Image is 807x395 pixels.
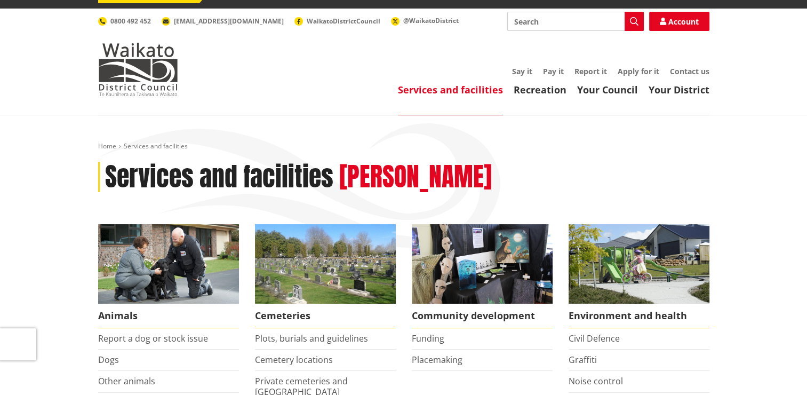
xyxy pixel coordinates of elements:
[98,375,155,387] a: Other animals
[98,333,208,344] a: Report a dog or stock issue
[307,17,380,26] span: WaikatoDistrictCouncil
[569,224,709,304] img: New housing in Pokeno
[574,66,607,76] a: Report it
[412,304,553,328] span: Community development
[412,224,553,304] img: Matariki Travelling Suitcase Art Exhibition
[98,43,178,96] img: Waikato District Council - Te Kaunihera aa Takiwaa o Waikato
[255,304,396,328] span: Cemeteries
[569,304,709,328] span: Environment and health
[255,354,333,366] a: Cemetery locations
[403,16,459,25] span: @WaikatoDistrict
[569,375,623,387] a: Noise control
[255,333,368,344] a: Plots, burials and guidelines
[398,83,503,96] a: Services and facilities
[649,83,709,96] a: Your District
[391,16,459,25] a: @WaikatoDistrict
[98,142,709,151] nav: breadcrumb
[98,224,239,328] a: Waikato District Council Animal Control team Animals
[98,224,239,304] img: Animal Control
[98,17,151,26] a: 0800 492 452
[124,141,188,151] span: Services and facilities
[569,354,597,366] a: Graffiti
[110,17,151,26] span: 0800 492 452
[98,354,119,366] a: Dogs
[569,224,709,328] a: New housing in Pokeno Environment and health
[670,66,709,76] a: Contact us
[514,83,566,96] a: Recreation
[255,224,396,328] a: Huntly Cemetery Cemeteries
[577,83,638,96] a: Your Council
[512,66,532,76] a: Say it
[507,12,644,31] input: Search input
[543,66,564,76] a: Pay it
[569,333,620,344] a: Civil Defence
[412,224,553,328] a: Matariki Travelling Suitcase Art Exhibition Community development
[618,66,659,76] a: Apply for it
[162,17,284,26] a: [EMAIL_ADDRESS][DOMAIN_NAME]
[255,224,396,304] img: Huntly Cemetery
[98,141,116,151] a: Home
[105,162,333,193] h1: Services and facilities
[294,17,380,26] a: WaikatoDistrictCouncil
[412,333,444,344] a: Funding
[412,354,462,366] a: Placemaking
[174,17,284,26] span: [EMAIL_ADDRESS][DOMAIN_NAME]
[98,304,239,328] span: Animals
[339,162,492,193] h2: [PERSON_NAME]
[649,12,709,31] a: Account
[758,350,796,389] iframe: Messenger Launcher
